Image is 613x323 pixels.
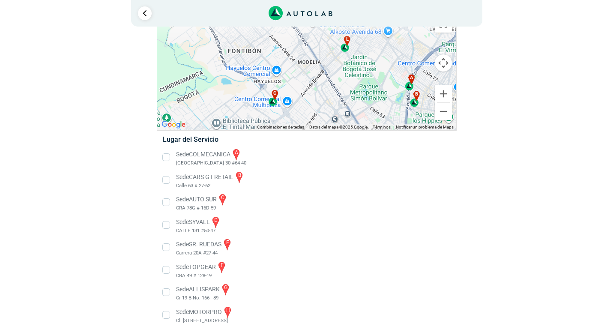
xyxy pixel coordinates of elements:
h5: Lugar del Servicio [163,135,450,144]
img: Google [159,119,188,130]
span: b [415,91,418,98]
button: Ampliar [435,85,452,102]
a: Términos (se abre en una nueva pestaña) [373,125,391,129]
button: Reducir [435,103,452,120]
a: Link al sitio de autolab [269,9,332,17]
span: a [410,75,413,82]
a: Abre esta zona en Google Maps (se abre en una nueva ventana) [159,119,188,130]
span: l [346,36,348,43]
button: Controles de visualización del mapa [435,54,452,72]
span: Datos del mapa ©2025 Google [309,125,368,129]
span: c [273,90,277,97]
a: Notificar un problema de Maps [396,125,454,129]
button: Combinaciones de teclas [257,124,304,130]
a: Ir al paso anterior [138,6,152,20]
